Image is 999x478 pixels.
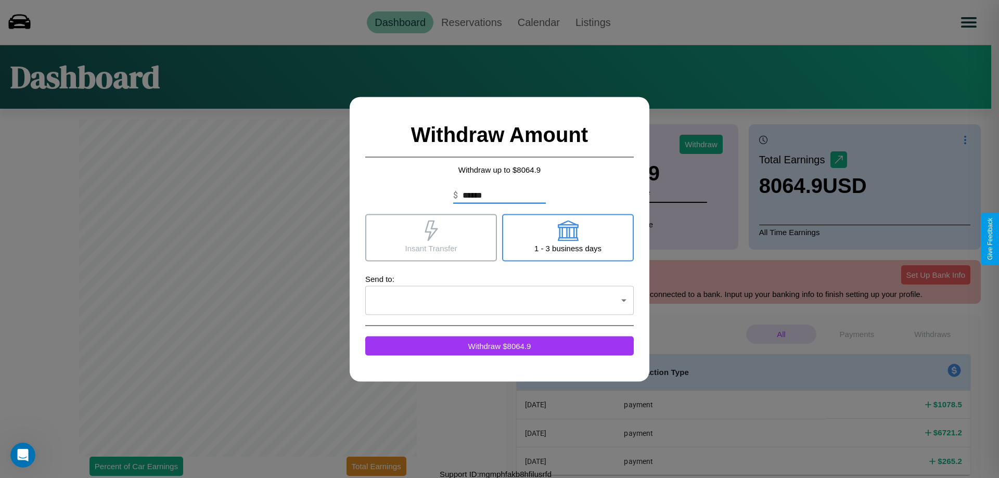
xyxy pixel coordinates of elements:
div: Give Feedback [987,218,994,260]
p: Withdraw up to $ 8064.9 [365,162,634,176]
p: Insant Transfer [405,241,457,255]
iframe: Intercom live chat [10,443,35,468]
h2: Withdraw Amount [365,112,634,157]
button: Withdraw $8064.9 [365,336,634,355]
p: 1 - 3 business days [534,241,601,255]
p: $ [453,189,458,201]
p: Send to: [365,272,634,286]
